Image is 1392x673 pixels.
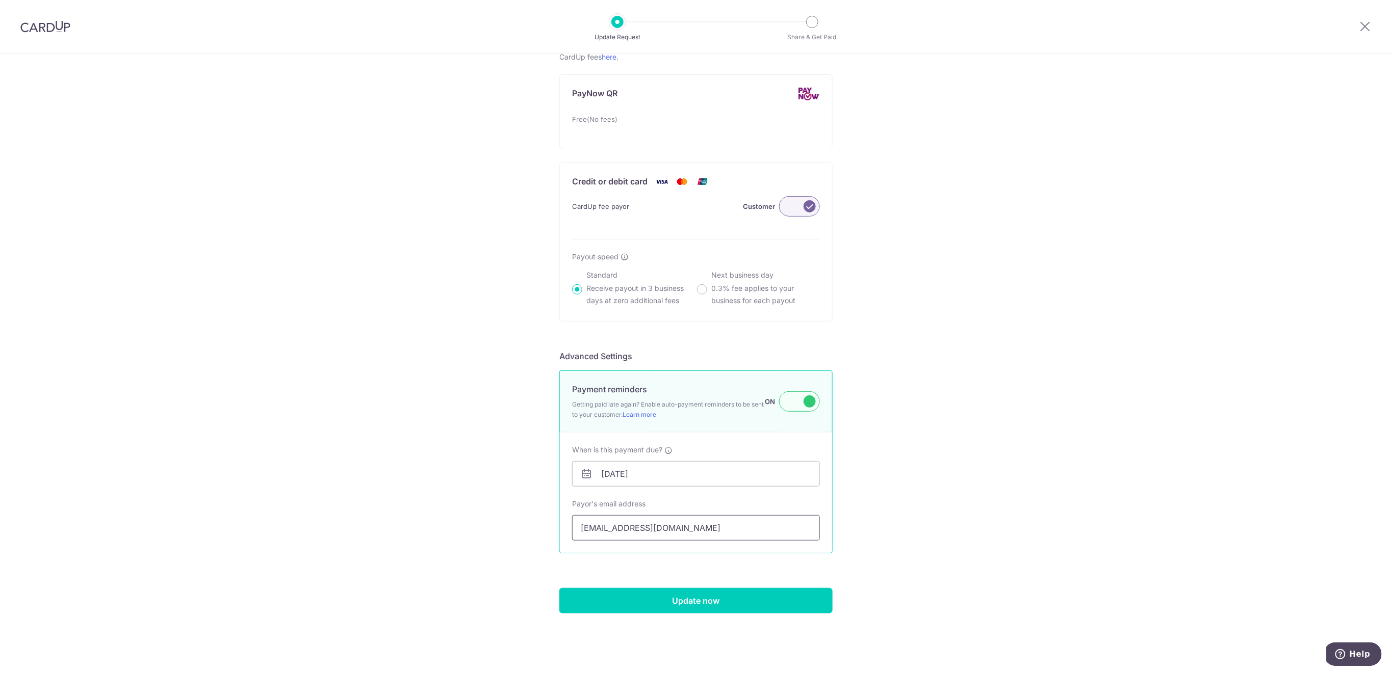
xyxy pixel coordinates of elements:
img: Visa [652,175,672,188]
p: Payment reminders [572,383,647,395]
input: DD/MM/YYYY [572,461,820,487]
div: Payment reminders Getting paid late again? Enable auto-payment reminders to be sent to your custo... [572,383,820,420]
span: Help [23,7,44,16]
img: PayNow [797,87,820,101]
p: 0.3% fee applies to your business for each payout [711,282,820,307]
p: Standard [586,270,695,280]
a: Learn more [623,411,656,418]
span: When is this payment due? [572,445,662,454]
p: Receive payout in 3 business days at zero additional fees [586,282,695,307]
img: Mastercard [672,175,692,188]
img: CardUp [20,20,70,33]
img: Union Pay [692,175,713,188]
p: Credit or debit card [572,175,648,188]
span: Free(No fees) [572,113,617,125]
span: Getting paid late again? Enable auto-payment reminders to be sent to your customer. [572,399,765,420]
iframe: Opens a widget where you can find more information [1327,642,1382,668]
input: Email [572,515,820,541]
label: Customer [743,200,775,212]
p: Update Request [580,32,655,42]
p: PayNow QR [572,87,617,101]
span: translation missing: en.company.payment_requests.form.header.labels.advanced_settings [559,351,632,361]
input: Update now [559,588,833,613]
p: Next business day [711,270,820,280]
label: ON [765,395,775,408]
label: Payor's email address [572,499,646,509]
div: Payout speed [572,252,820,262]
p: Share & Get Paid [775,32,850,42]
span: CardUp fee payor [572,200,629,212]
a: here [602,52,616,61]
